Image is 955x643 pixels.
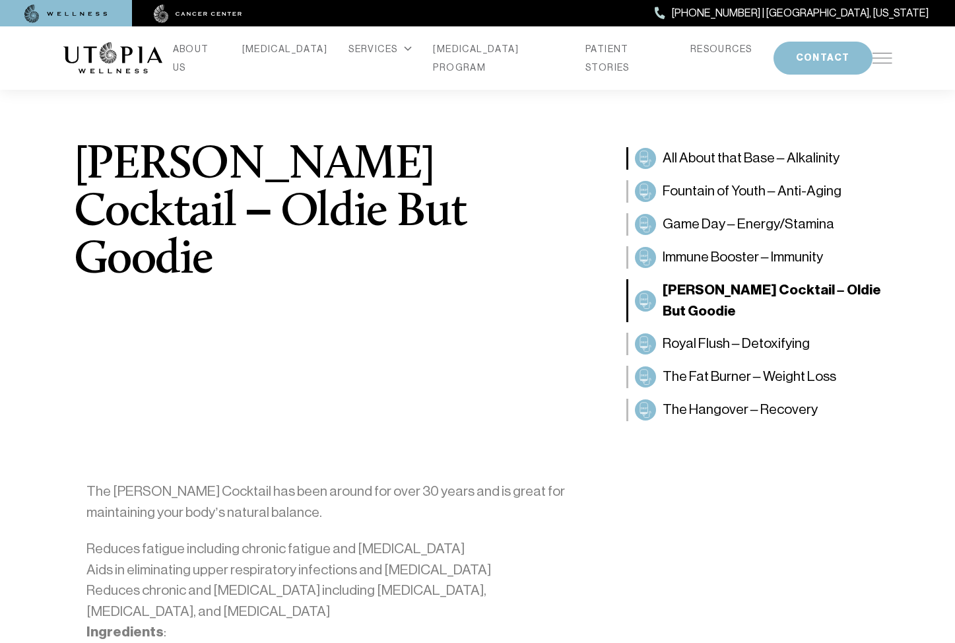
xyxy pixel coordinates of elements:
img: All About that Base – Alkalinity [638,151,653,166]
span: Game Day – Energy/Stamina [663,214,834,235]
a: [PHONE_NUMBER] | [GEOGRAPHIC_DATA], [US_STATE] [655,5,929,22]
span: Royal Flush – Detoxifying [663,333,810,355]
a: Immune Booster – ImmunityImmune Booster – Immunity [626,246,892,269]
span: Fountain of Youth – Anti-Aging [663,181,841,202]
img: Game Day – Energy/Stamina [638,217,653,232]
img: wellness [24,5,108,23]
a: The Fat Burner – Weight LossThe Fat Burner – Weight Loss [626,366,892,388]
span: [PHONE_NUMBER] | [GEOGRAPHIC_DATA], [US_STATE] [672,5,929,22]
p: The [PERSON_NAME] Cocktail has been around for over 30 years and is great for maintaining your bo... [86,481,587,523]
p: : [86,622,587,643]
a: Royal Flush – DetoxifyingRoyal Flush – Detoxifying [626,333,892,355]
img: cancer center [154,5,242,23]
strong: Ingredients [86,623,164,640]
span: The Hangover – Recovery [663,399,818,421]
h1: [PERSON_NAME] Cocktail – Oldie But Goodie [74,142,600,285]
img: Fountain of Youth – Anti-Aging [638,184,653,199]
span: The Fat Burner – Weight Loss [663,366,836,388]
img: Immune Booster – Immunity [638,250,653,265]
a: All About that Base – AlkalinityAll About that Base – Alkalinity [626,147,892,170]
a: RESOURCES [690,40,752,58]
a: [MEDICAL_DATA] [242,40,328,58]
a: [MEDICAL_DATA] PROGRAM [433,40,564,77]
img: The Fat Burner – Weight Loss [638,369,653,385]
li: Aids in eliminating upper respiratory infections and [MEDICAL_DATA] [86,560,587,581]
button: CONTACT [774,42,873,75]
a: The Hangover – RecoveryThe Hangover – Recovery [626,399,892,421]
img: Royal Flush – Detoxifying [638,336,653,352]
li: Reduces chronic and [MEDICAL_DATA] including [MEDICAL_DATA], [MEDICAL_DATA], and [MEDICAL_DATA] [86,580,587,622]
li: Reduces fatigue including chronic fatigue and [MEDICAL_DATA] [86,539,587,560]
a: ABOUT US [173,40,221,77]
a: Myer’s Cocktail – Oldie But Goodie[PERSON_NAME] Cocktail – Oldie But Goodie [626,279,892,322]
img: Myer’s Cocktail – Oldie But Goodie [638,293,653,309]
div: SERVICES [348,40,412,58]
span: Immune Booster – Immunity [663,247,823,268]
span: [PERSON_NAME] Cocktail – Oldie But Goodie [663,280,886,321]
img: logo [63,42,162,74]
a: Game Day – Energy/StaminaGame Day – Energy/Stamina [626,213,892,236]
a: PATIENT STORIES [585,40,669,77]
img: icon-hamburger [873,53,892,63]
a: Fountain of Youth – Anti-AgingFountain of Youth – Anti-Aging [626,180,892,203]
img: The Hangover – Recovery [638,402,653,418]
span: All About that Base – Alkalinity [663,148,840,169]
